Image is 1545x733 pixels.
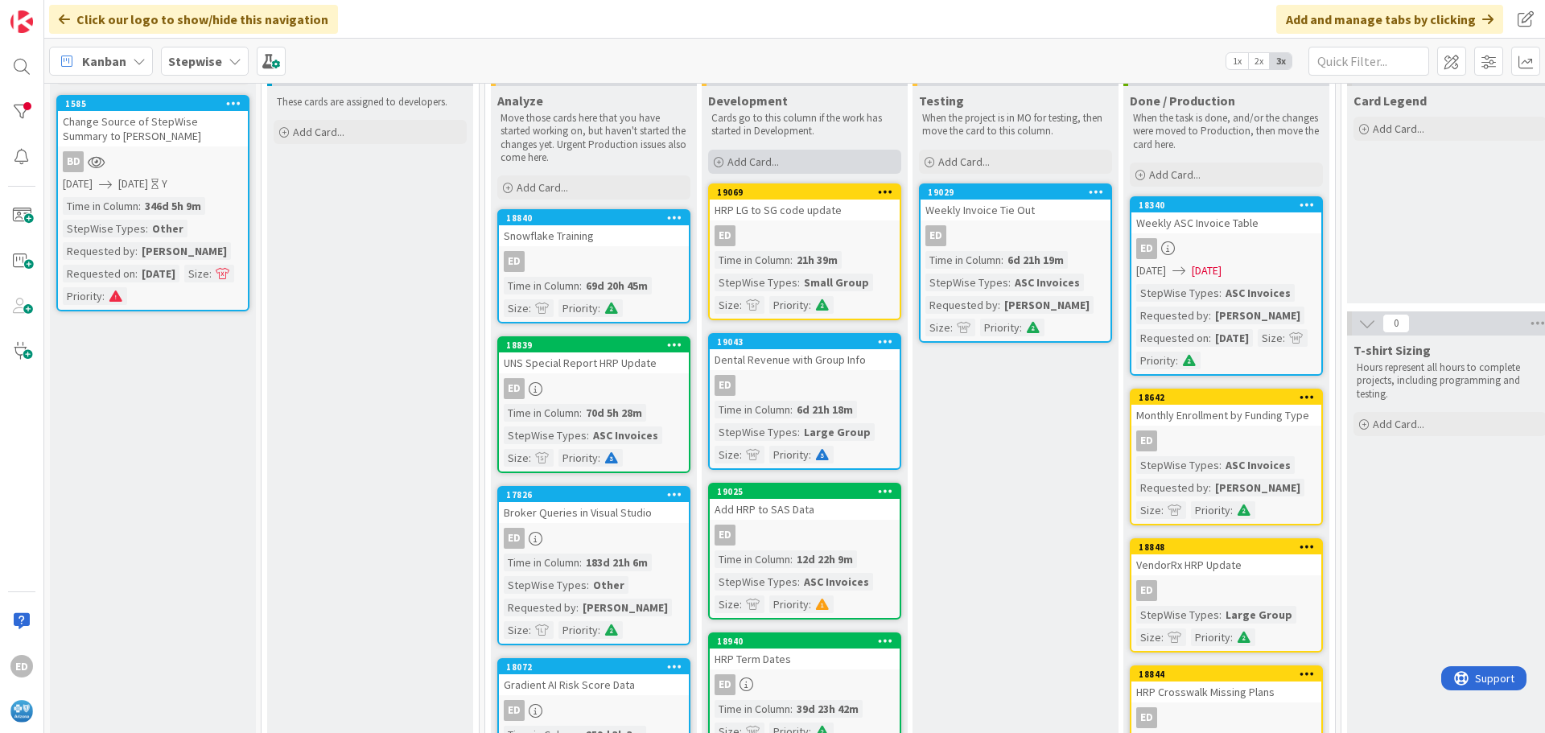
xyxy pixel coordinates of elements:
[49,5,338,34] div: Click our logo to show/hide this navigation
[809,595,811,613] span: :
[710,200,900,220] div: HRP LG to SG code update
[921,225,1110,246] div: ED
[63,242,135,260] div: Requested by
[790,550,793,568] span: :
[1219,456,1222,474] span: :
[710,375,900,396] div: ED
[118,175,148,192] span: [DATE]
[82,51,126,71] span: Kanban
[499,211,689,246] div: 18840Snowflake Training
[1276,5,1503,34] div: Add and manage tabs by clicking
[1131,198,1321,212] div: 18340
[504,576,587,594] div: StepWise Types
[558,621,598,639] div: Priority
[1136,501,1161,519] div: Size
[1219,606,1222,624] span: :
[558,449,598,467] div: Priority
[710,674,900,695] div: ED
[793,401,857,418] div: 6d 21h 18m
[598,621,600,639] span: :
[717,187,900,198] div: 19069
[925,296,998,314] div: Requested by
[1136,606,1219,624] div: StepWise Types
[711,112,898,138] p: Cards go to this column if the work has started in Development.
[576,599,579,616] span: :
[499,338,689,373] div: 18839UNS Special Report HRP Update
[790,700,793,718] span: :
[504,299,529,317] div: Size
[1226,53,1248,69] span: 1x
[1136,628,1161,646] div: Size
[579,404,582,422] span: :
[790,401,793,418] span: :
[715,401,790,418] div: Time in Column
[740,595,742,613] span: :
[102,287,105,305] span: :
[1131,540,1321,575] div: 18848VendorRx HRP Update
[1258,329,1283,347] div: Size
[146,220,148,237] span: :
[1139,200,1321,211] div: 18340
[1136,707,1157,728] div: ED
[717,636,900,647] div: 18940
[1020,319,1022,336] span: :
[980,319,1020,336] div: Priority
[499,211,689,225] div: 18840
[504,277,579,294] div: Time in Column
[1209,479,1211,496] span: :
[58,97,248,146] div: 1585Change Source of StepWise Summary to [PERSON_NAME]
[740,296,742,314] span: :
[1131,667,1321,702] div: 18844HRP Crosswalk Missing Plans
[517,180,568,195] span: Add Card...
[797,423,800,441] span: :
[63,151,84,172] div: BD
[1373,121,1424,136] span: Add Card...
[925,225,946,246] div: ED
[1161,628,1164,646] span: :
[1357,361,1543,401] p: Hours represent all hours to complete projects, including programming and testing.
[710,185,900,200] div: 19069
[1230,501,1233,519] span: :
[34,2,73,22] span: Support
[769,446,809,463] div: Priority
[790,251,793,269] span: :
[727,154,779,169] span: Add Card...
[504,621,529,639] div: Size
[1230,628,1233,646] span: :
[293,125,344,139] span: Add Card...
[715,446,740,463] div: Size
[506,661,689,673] div: 18072
[715,674,735,695] div: ED
[504,599,576,616] div: Requested by
[809,296,811,314] span: :
[162,175,167,192] div: Y
[135,265,138,282] span: :
[1136,307,1209,324] div: Requested by
[63,265,135,282] div: Requested on
[809,446,811,463] span: :
[715,700,790,718] div: Time in Column
[1131,390,1321,426] div: 18642Monthly Enrollment by Funding Type
[1139,542,1321,553] div: 18848
[506,340,689,351] div: 18839
[710,634,900,649] div: 18940
[598,449,600,467] span: :
[504,554,579,571] div: Time in Column
[1382,314,1410,333] span: 0
[710,649,900,669] div: HRP Term Dates
[710,349,900,370] div: Dental Revenue with Group Info
[63,220,146,237] div: StepWise Types
[1131,540,1321,554] div: 18848
[710,484,900,520] div: 19025Add HRP to SAS Data
[925,319,950,336] div: Size
[579,599,672,616] div: [PERSON_NAME]
[1161,501,1164,519] span: :
[582,554,652,571] div: 183d 21h 6m
[10,700,33,723] img: avatar
[10,10,33,33] img: Visit kanbanzone.com
[1131,390,1321,405] div: 18642
[589,576,628,594] div: Other
[1308,47,1429,76] input: Quick Filter...
[1209,329,1211,347] span: :
[1222,284,1295,302] div: ASC Invoices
